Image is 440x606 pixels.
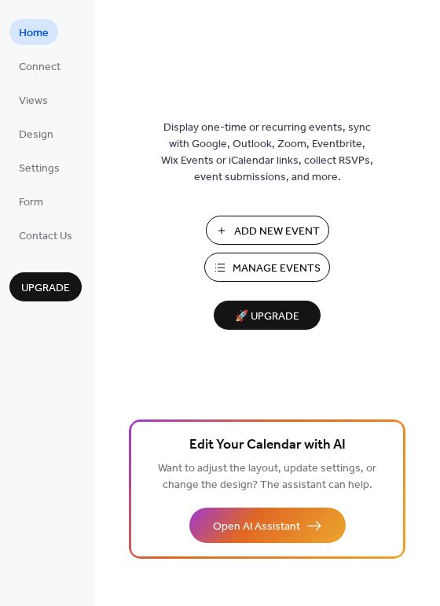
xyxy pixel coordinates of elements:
[161,120,373,186] span: Display one-time or recurring events, sync with Google, Outlook, Zoom, Eventbrite, Wix Events or ...
[9,53,70,79] a: Connect
[233,261,321,277] span: Manage Events
[19,161,60,177] span: Settings
[214,301,321,330] button: 🚀 Upgrade
[19,228,72,245] span: Contact Us
[206,216,329,245] button: Add New Event
[9,154,69,180] a: Settings
[189,434,346,456] span: Edit Your Calendar with AI
[21,280,70,297] span: Upgrade
[19,59,60,76] span: Connect
[189,508,346,543] button: Open AI Assistant
[9,188,53,214] a: Form
[9,120,63,146] a: Design
[9,272,82,301] button: Upgrade
[9,222,82,248] a: Contact Us
[223,306,311,327] span: 🚀 Upgrade
[19,127,53,143] span: Design
[213,519,300,535] span: Open AI Assistant
[9,19,58,45] a: Home
[204,253,330,282] button: Manage Events
[158,458,376,496] span: Want to adjust the layout, update settings, or change the design? The assistant can help.
[19,93,48,109] span: Views
[19,194,43,211] span: Form
[234,224,320,240] span: Add New Event
[9,87,57,113] a: Views
[19,25,49,42] span: Home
